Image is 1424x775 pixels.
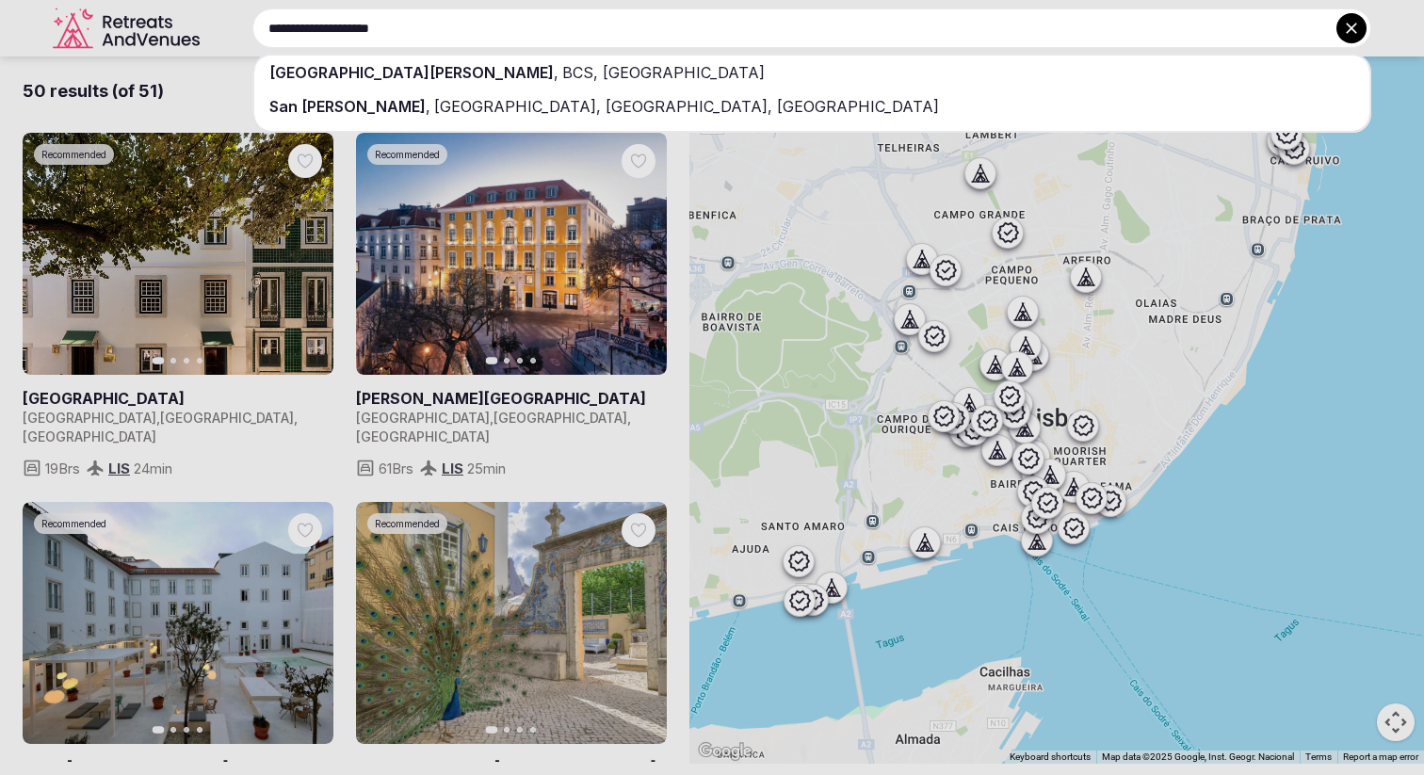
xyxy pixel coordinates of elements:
span: San [PERSON_NAME] [269,97,426,116]
div: , [254,56,1369,89]
div: , [254,89,1369,123]
span: [GEOGRAPHIC_DATA], [GEOGRAPHIC_DATA], [GEOGRAPHIC_DATA] [430,97,939,116]
span: [GEOGRAPHIC_DATA][PERSON_NAME] [269,63,554,82]
span: BCS, [GEOGRAPHIC_DATA] [558,63,765,82]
